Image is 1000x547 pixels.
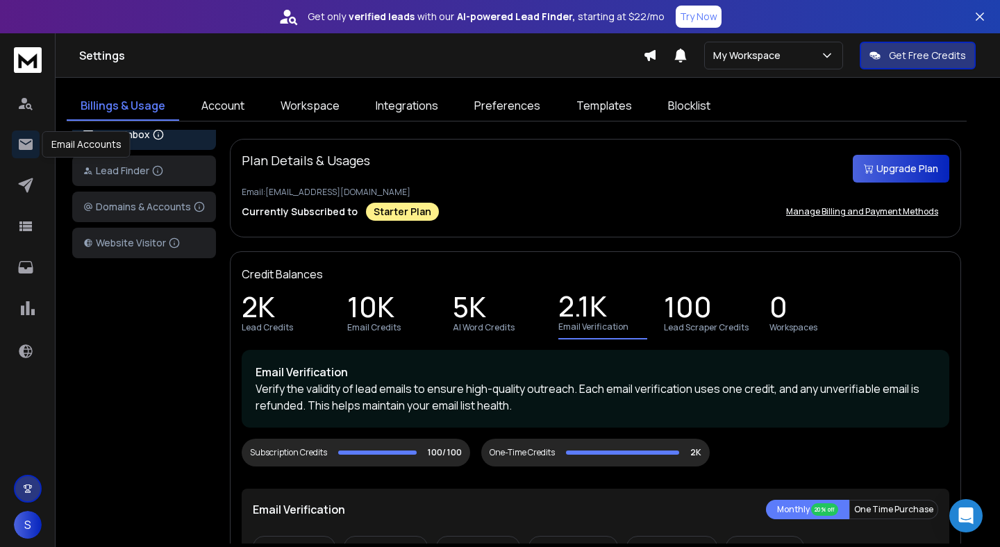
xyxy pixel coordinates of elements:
[250,447,327,458] div: Subscription Credits
[428,447,462,458] p: 100/ 100
[786,206,938,217] p: Manage Billing and Payment Methods
[766,500,849,519] button: Monthly 20% off
[242,151,370,170] p: Plan Details & Usages
[14,511,42,539] button: S
[713,49,786,62] p: My Workspace
[79,47,643,64] h1: Settings
[775,198,949,226] button: Manage Billing and Payment Methods
[949,499,983,532] div: Open Intercom Messenger
[558,299,607,319] p: 2.1K
[453,300,486,319] p: 5K
[853,155,949,183] button: Upgrade Plan
[256,380,935,414] p: Verify the validity of lead emails to ensure high-quality outreach. Each email verification uses ...
[769,300,787,319] p: 0
[83,131,93,140] img: logo
[460,92,554,121] a: Preferences
[664,322,749,333] p: Lead Scraper Credits
[860,42,976,69] button: Get Free Credits
[242,187,949,198] p: Email: [EMAIL_ADDRESS][DOMAIN_NAME]
[347,322,401,333] p: Email Credits
[680,10,717,24] p: Try Now
[362,92,452,121] a: Integrations
[347,300,394,319] p: 10K
[72,119,216,150] button: ReachInbox
[308,10,665,24] p: Get only with our starting at $22/mo
[849,500,938,519] button: One Time Purchase
[242,266,323,283] p: Credit Balances
[67,92,179,121] a: Billings & Usage
[72,228,216,258] button: Website Visitor
[490,447,555,458] div: One-Time Credits
[558,321,628,333] p: Email Verification
[811,503,838,516] div: 20% off
[366,203,439,221] div: Starter Plan
[242,322,293,333] p: Lead Credits
[676,6,722,28] button: Try Now
[253,501,345,518] p: Email Verification
[457,10,575,24] strong: AI-powered Lead Finder,
[242,300,275,319] p: 2K
[769,322,817,333] p: Workspaces
[187,92,258,121] a: Account
[889,49,966,62] p: Get Free Credits
[42,131,131,158] div: Email Accounts
[664,300,712,319] p: 100
[14,47,42,73] img: logo
[72,192,216,222] button: Domains & Accounts
[654,92,724,121] a: Blocklist
[453,322,515,333] p: AI Word Credits
[256,364,935,380] p: Email Verification
[267,92,353,121] a: Workspace
[690,447,701,458] p: 2K
[242,205,358,219] p: Currently Subscribed to
[562,92,646,121] a: Templates
[349,10,415,24] strong: verified leads
[72,155,216,186] button: Lead Finder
